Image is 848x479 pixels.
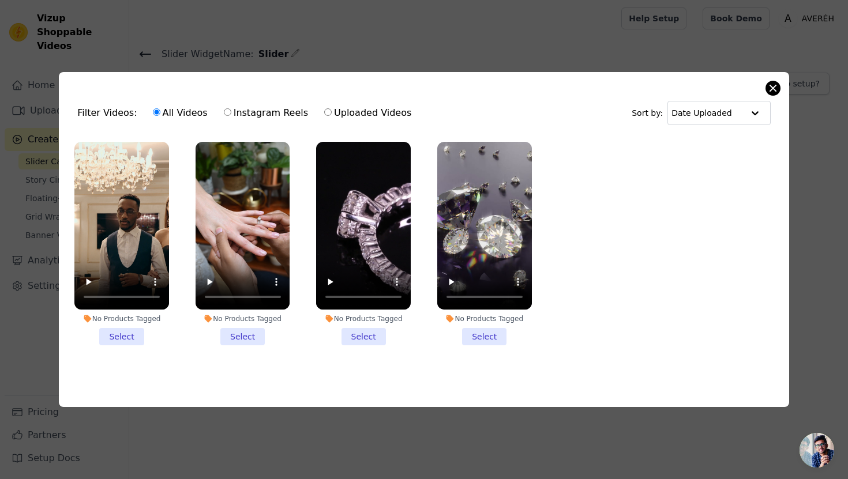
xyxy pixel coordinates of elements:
[324,105,412,120] label: Uploaded Videos
[196,314,290,323] div: No Products Tagged
[316,314,411,323] div: No Products Tagged
[437,314,532,323] div: No Products Tagged
[223,105,309,120] label: Instagram Reels
[632,101,771,125] div: Sort by:
[800,433,834,467] div: Open chat
[74,314,169,323] div: No Products Tagged
[152,105,208,120] label: All Videos
[766,81,780,95] button: Close modal
[77,100,418,126] div: Filter Videos:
